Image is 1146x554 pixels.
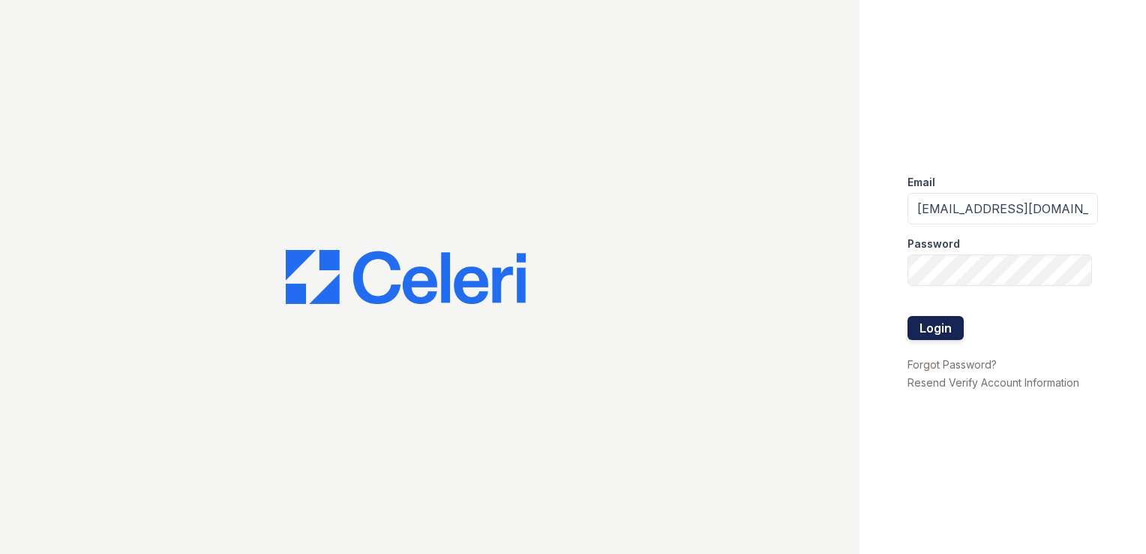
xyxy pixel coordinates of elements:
[907,316,964,340] button: Login
[907,358,997,371] a: Forgot Password?
[907,236,960,251] label: Password
[907,175,935,190] label: Email
[907,376,1079,389] a: Resend Verify Account Information
[286,250,526,304] img: CE_Logo_Blue-a8612792a0a2168367f1c8372b55b34899dd931a85d93a1a3d3e32e68fde9ad4.png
